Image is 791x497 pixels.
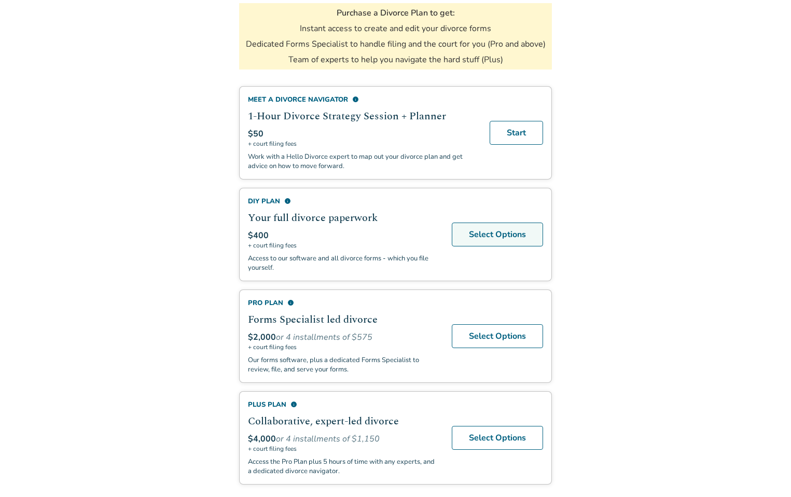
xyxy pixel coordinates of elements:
[300,23,491,34] li: Instant access to create and edit your divorce forms
[248,433,439,445] div: or 4 installments of $1,150
[284,198,291,204] span: info
[248,241,439,250] span: + court filing fees
[490,121,543,145] a: Start
[248,152,477,171] p: Work with a Hello Divorce expert to map out your divorce plan and get advice on how to move forward.
[248,355,439,374] p: Our forms software, plus a dedicated Forms Specialist to review, file, and serve your forms.
[248,128,263,140] span: $50
[248,433,276,445] span: $4,000
[739,447,791,497] iframe: Chat Widget
[248,400,439,409] div: Plus Plan
[248,108,477,124] h2: 1-Hour Divorce Strategy Session + Planner
[248,197,439,206] div: DIY Plan
[246,38,546,50] li: Dedicated Forms Specialist to handle filing and the court for you (Pro and above)
[248,230,269,241] span: $400
[248,312,439,327] h2: Forms Specialist led divorce
[248,457,439,476] p: Access the Pro Plan plus 5 hours of time with any experts, and a dedicated divorce navigator.
[452,426,543,450] a: Select Options
[248,95,477,104] div: Meet a divorce navigator
[352,96,359,103] span: info
[248,298,439,308] div: Pro Plan
[248,343,439,351] span: + court filing fees
[248,210,439,226] h2: Your full divorce paperwork
[248,332,276,343] span: $2,000
[248,413,439,429] h2: Collaborative, expert-led divorce
[287,299,294,306] span: info
[337,7,455,19] h3: Purchase a Divorce Plan to get:
[288,54,503,65] li: Team of experts to help you navigate the hard stuff (Plus)
[248,140,477,148] span: + court filing fees
[452,324,543,348] a: Select Options
[290,401,297,408] span: info
[248,254,439,272] p: Access to our software and all divorce forms - which you file yourself.
[452,223,543,246] a: Select Options
[248,332,439,343] div: or 4 installments of $575
[248,445,439,453] span: + court filing fees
